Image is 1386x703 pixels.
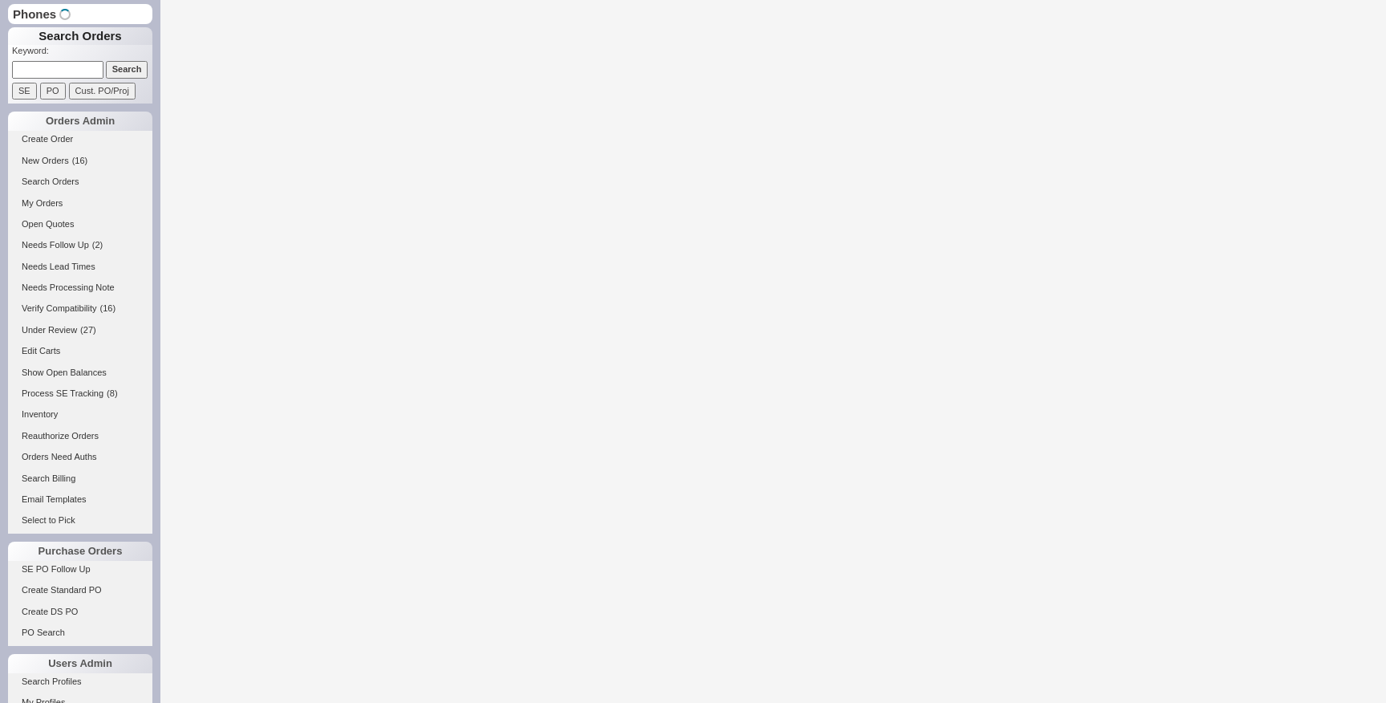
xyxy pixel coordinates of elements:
a: Needs Follow Up(2) [8,237,152,254]
a: New Orders(16) [8,152,152,169]
a: SE PO Follow Up [8,561,152,578]
div: Phones [8,4,152,24]
span: ( 16 ) [100,303,116,313]
a: Reauthorize Orders [8,428,152,445]
a: Select to Pick [8,512,152,529]
a: Inventory [8,406,152,423]
a: Needs Lead Times [8,258,152,275]
span: New Orders [22,156,69,165]
h1: Search Orders [8,27,152,45]
a: Process SE Tracking(8) [8,385,152,402]
span: Needs Follow Up [22,240,89,250]
a: Under Review(27) [8,322,152,339]
p: Keyword: [12,45,152,61]
span: Under Review [22,325,77,335]
input: PO [40,83,66,100]
span: Verify Compatibility [22,303,97,313]
a: Verify Compatibility(16) [8,300,152,317]
span: ( 8 ) [107,388,117,398]
div: Users Admin [8,654,152,673]
a: Create Standard PO [8,582,152,599]
input: Search [106,61,148,78]
input: SE [12,83,37,100]
span: ( 2 ) [92,240,103,250]
a: Search Profiles [8,673,152,690]
a: Show Open Balances [8,364,152,381]
a: My Orders [8,195,152,212]
a: Edit Carts [8,343,152,360]
a: Search Billing [8,470,152,487]
a: Search Orders [8,173,152,190]
span: ( 16 ) [72,156,88,165]
span: Process SE Tracking [22,388,103,398]
a: Create Order [8,131,152,148]
a: Needs Processing Note [8,279,152,296]
span: Needs Processing Note [22,282,115,292]
a: Email Templates [8,491,152,508]
div: Orders Admin [8,112,152,131]
a: PO Search [8,624,152,641]
a: Open Quotes [8,216,152,233]
a: Orders Need Auths [8,449,152,465]
input: Cust. PO/Proj [69,83,136,100]
span: ( 27 ) [80,325,96,335]
a: Create DS PO [8,603,152,620]
div: Purchase Orders [8,542,152,561]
